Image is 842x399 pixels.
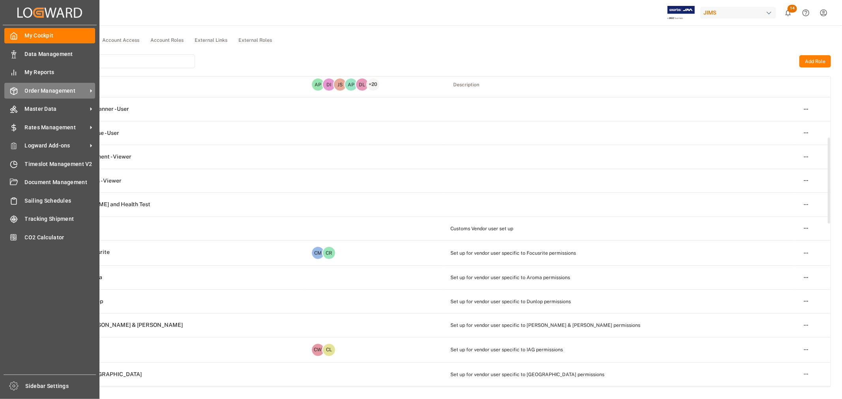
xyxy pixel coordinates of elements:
span: DL [356,78,368,91]
span: JS [334,78,346,91]
span: Order Management [25,87,87,95]
span: JAM Analytics - Viewer [64,177,122,185]
img: Exertis%20JAM%20-%20Email%20Logo.jpg_1722504956.jpg [668,6,695,20]
span: Vendor - Focusrite [64,249,110,256]
button: DI [322,78,336,91]
span: 14 [788,5,797,13]
span: Tracking Shipment [25,215,96,223]
a: CO2 Calculator [4,229,95,245]
a: My Cockpit [4,28,95,43]
th: Description [445,76,795,93]
td: Set up for vendor user specific to [GEOGRAPHIC_DATA] permissions [445,362,795,386]
button: JIMS [700,5,779,20]
span: My Cockpit [25,32,96,40]
td: Customs Vendor user set up [445,216,795,241]
span: Timeslot Management V2 [25,160,96,168]
a: My Reports [4,65,95,80]
a: Timeslot Management V2 [4,156,95,172]
span: Vendor - [PERSON_NAME] & [PERSON_NAME] [64,322,183,329]
span: Vendor - [GEOGRAPHIC_DATA] [64,371,142,378]
button: Add Role [799,55,831,68]
span: Sidebar Settings [26,382,96,390]
td: Set up for vendor user specific to Focusrite permissions [445,241,795,266]
a: Document Management [4,175,95,190]
button: External Links [189,35,233,47]
span: Document Management [25,178,96,186]
span: [PERSON_NAME] and Health Test [64,201,151,208]
span: CM [312,247,324,259]
span: CL [323,344,335,356]
span: Rates Management [25,123,87,132]
button: Help Center [797,4,815,22]
span: Vendor - Aroma [64,274,103,281]
button: CW [311,343,325,357]
span: Logward Add-ons [25,142,87,150]
span: AP [312,78,324,91]
button: Account Access [97,35,145,47]
span: CO2 Calculator [25,233,96,242]
span: CW [312,344,324,356]
td: Set up for vendor user specific to Aroma permissions [445,266,795,290]
span: DI [323,78,335,91]
td: Set up for vendor user specific to [PERSON_NAME] & [PERSON_NAME] permissions [445,313,795,337]
span: JAM Management - Viewer [64,153,132,160]
button: JS [333,78,347,91]
button: External Roles [233,35,278,47]
button: CM [311,246,325,260]
button: AP [344,78,358,91]
input: Search for roles [37,54,195,68]
span: Sailing Schedules [25,197,96,205]
span: CR [323,247,335,259]
span: JAM Buyer/ Planner - User [64,106,129,113]
a: Data Management [4,46,95,62]
div: JIMS [700,7,776,19]
td: Set up for vendor user specific to Dunlop permissions [445,289,795,313]
td: Set up for vendor user specific to IAG permissions [445,337,795,362]
button: CR [322,246,336,260]
a: Tracking Shipment [4,211,95,227]
th: Users List [306,76,445,93]
span: Data Management [25,50,96,58]
button: show 14 new notifications [779,4,797,22]
th: Role Name [38,76,306,93]
span: My Reports [25,68,96,76]
button: Account Roles [145,35,189,47]
button: AP [311,78,325,91]
span: Vendor - Dunlop [64,298,103,305]
button: DL [355,78,369,91]
p: + 20 [369,82,377,87]
span: AP [345,78,357,91]
a: Sailing Schedules [4,193,95,208]
button: CL [322,343,336,357]
span: JAM Warehouse - User [64,130,120,137]
span: Master Data [25,105,87,113]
